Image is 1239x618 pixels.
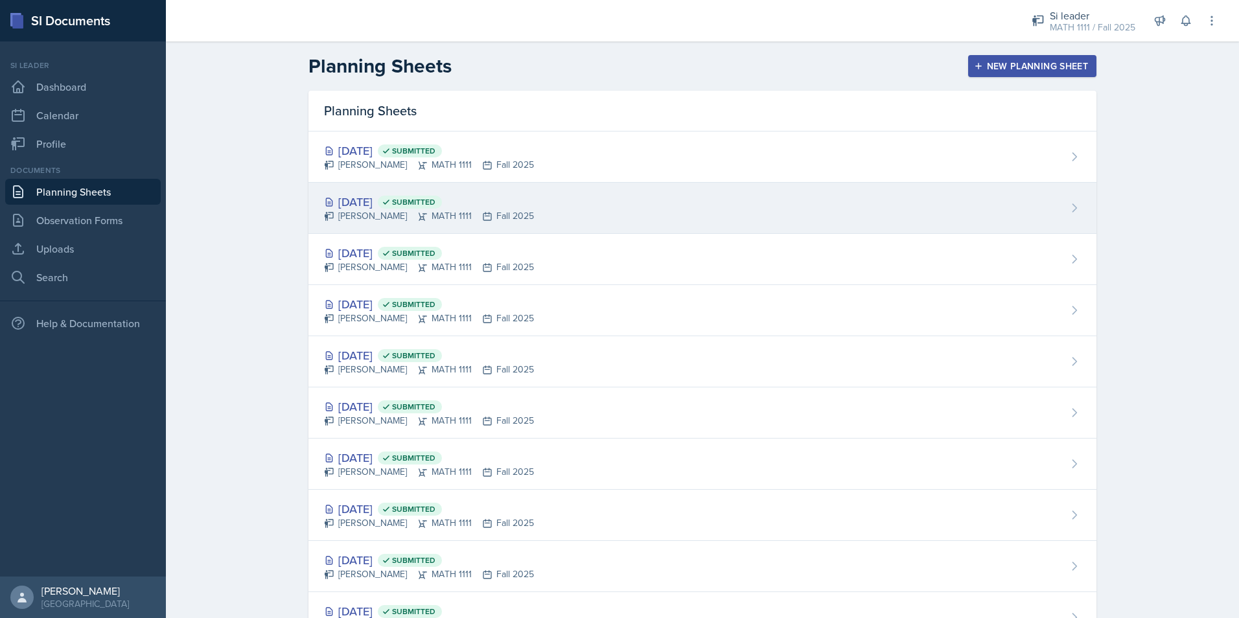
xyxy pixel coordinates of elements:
[324,142,534,159] div: [DATE]
[324,567,534,581] div: [PERSON_NAME] MATH 1111 Fall 2025
[41,597,129,610] div: [GEOGRAPHIC_DATA]
[392,453,435,463] span: Submitted
[5,60,161,71] div: Si leader
[324,516,534,530] div: [PERSON_NAME] MATH 1111 Fall 2025
[308,132,1096,183] a: [DATE] Submitted [PERSON_NAME]MATH 1111Fall 2025
[392,197,435,207] span: Submitted
[324,551,534,569] div: [DATE]
[324,500,534,518] div: [DATE]
[5,310,161,336] div: Help & Documentation
[308,183,1096,234] a: [DATE] Submitted [PERSON_NAME]MATH 1111Fall 2025
[308,54,452,78] h2: Planning Sheets
[392,555,435,566] span: Submitted
[324,158,534,172] div: [PERSON_NAME] MATH 1111 Fall 2025
[324,414,534,428] div: [PERSON_NAME] MATH 1111 Fall 2025
[41,584,129,597] div: [PERSON_NAME]
[5,264,161,290] a: Search
[392,402,435,412] span: Submitted
[5,74,161,100] a: Dashboard
[5,165,161,176] div: Documents
[324,449,534,466] div: [DATE]
[392,299,435,310] span: Submitted
[5,179,161,205] a: Planning Sheets
[324,209,534,223] div: [PERSON_NAME] MATH 1111 Fall 2025
[324,193,534,211] div: [DATE]
[392,146,435,156] span: Submitted
[5,236,161,262] a: Uploads
[968,55,1096,77] button: New Planning Sheet
[324,244,534,262] div: [DATE]
[392,248,435,258] span: Submitted
[324,312,534,325] div: [PERSON_NAME] MATH 1111 Fall 2025
[308,439,1096,490] a: [DATE] Submitted [PERSON_NAME]MATH 1111Fall 2025
[324,347,534,364] div: [DATE]
[308,490,1096,541] a: [DATE] Submitted [PERSON_NAME]MATH 1111Fall 2025
[324,398,534,415] div: [DATE]
[308,285,1096,336] a: [DATE] Submitted [PERSON_NAME]MATH 1111Fall 2025
[308,387,1096,439] a: [DATE] Submitted [PERSON_NAME]MATH 1111Fall 2025
[5,102,161,128] a: Calendar
[392,504,435,514] span: Submitted
[308,336,1096,387] a: [DATE] Submitted [PERSON_NAME]MATH 1111Fall 2025
[324,363,534,376] div: [PERSON_NAME] MATH 1111 Fall 2025
[308,541,1096,592] a: [DATE] Submitted [PERSON_NAME]MATH 1111Fall 2025
[977,61,1088,71] div: New Planning Sheet
[1050,8,1135,23] div: Si leader
[324,260,534,274] div: [PERSON_NAME] MATH 1111 Fall 2025
[5,131,161,157] a: Profile
[392,606,435,617] span: Submitted
[5,207,161,233] a: Observation Forms
[308,234,1096,285] a: [DATE] Submitted [PERSON_NAME]MATH 1111Fall 2025
[324,295,534,313] div: [DATE]
[392,350,435,361] span: Submitted
[308,91,1096,132] div: Planning Sheets
[324,465,534,479] div: [PERSON_NAME] MATH 1111 Fall 2025
[1050,21,1135,34] div: MATH 1111 / Fall 2025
